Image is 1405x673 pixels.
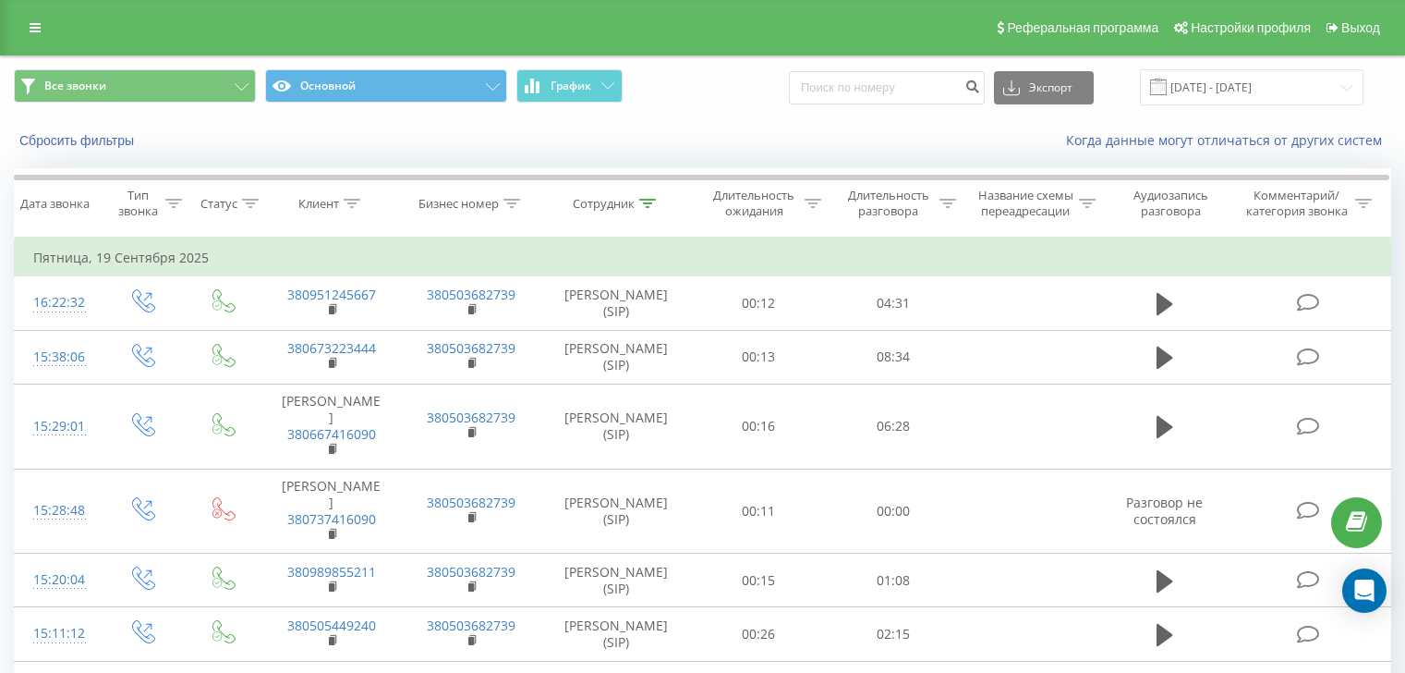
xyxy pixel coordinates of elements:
[541,469,692,554] td: [PERSON_NAME] (SIP)
[427,494,515,511] a: 380503682739
[516,69,623,103] button: График
[826,607,960,661] td: 02:15
[692,276,826,330] td: 00:12
[14,132,143,149] button: Сбросить фильтры
[541,607,692,661] td: [PERSON_NAME] (SIP)
[826,384,960,469] td: 06:28
[1126,494,1203,528] span: Разговор не состоялся
[287,425,376,443] a: 380667416090
[1191,20,1311,35] span: Настройки профиля
[826,276,960,330] td: 04:31
[692,607,826,661] td: 00:26
[1066,131,1391,149] a: Когда данные могут отличаться от других систем
[541,276,692,330] td: [PERSON_NAME] (SIP)
[709,188,801,219] div: Длительность ожидания
[33,409,82,445] div: 15:29:01
[842,188,935,219] div: Длительность разговора
[15,239,1391,276] td: Пятница, 19 Сентября 2025
[14,69,256,103] button: Все звонки
[33,616,82,652] div: 15:11:12
[541,330,692,384] td: [PERSON_NAME] (SIP)
[427,617,515,634] a: 380503682739
[692,554,826,607] td: 00:15
[33,339,82,375] div: 15:38:06
[418,196,499,212] div: Бизнес номер
[573,196,635,212] div: Сотрудник
[789,71,985,104] input: Поиск по номеру
[287,339,376,357] a: 380673223444
[33,493,82,529] div: 15:28:48
[692,384,826,469] td: 00:16
[287,510,376,528] a: 380737416090
[287,617,376,634] a: 380505449240
[427,286,515,303] a: 380503682739
[1342,569,1387,613] div: Open Intercom Messenger
[1341,20,1380,35] span: Выход
[551,80,591,92] span: График
[541,554,692,607] td: [PERSON_NAME] (SIP)
[33,562,82,598] div: 15:20:04
[692,469,826,554] td: 00:11
[1117,188,1225,219] div: Аудиозапись разговора
[20,196,90,212] div: Дата звонка
[287,563,376,581] a: 380989855211
[994,71,1094,104] button: Экспорт
[977,188,1074,219] div: Название схемы переадресации
[287,286,376,303] a: 380951245667
[826,469,960,554] td: 00:00
[541,384,692,469] td: [PERSON_NAME] (SIP)
[116,188,160,219] div: Тип звонка
[826,330,960,384] td: 08:34
[44,79,106,93] span: Все звонки
[427,563,515,581] a: 380503682739
[261,384,401,469] td: [PERSON_NAME]
[826,554,960,607] td: 01:08
[265,69,507,103] button: Основной
[200,196,237,212] div: Статус
[1007,20,1158,35] span: Реферальная программа
[1242,188,1350,219] div: Комментарий/категория звонка
[261,469,401,554] td: [PERSON_NAME]
[33,285,82,321] div: 16:22:32
[427,409,515,426] a: 380503682739
[298,196,339,212] div: Клиент
[692,330,826,384] td: 00:13
[427,339,515,357] a: 380503682739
